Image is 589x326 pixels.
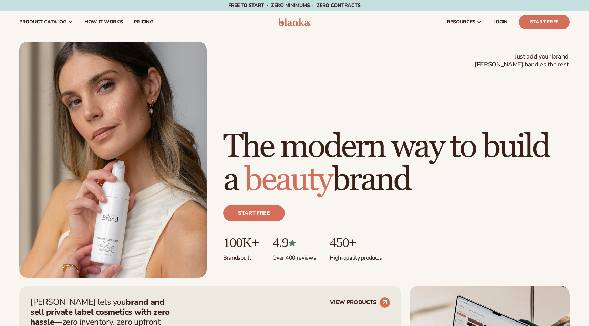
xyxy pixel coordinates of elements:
a: Start free [223,205,285,221]
img: logo [278,18,311,26]
img: Female holding tanning mousse. [19,42,207,278]
span: resources [447,19,475,25]
a: How It Works [79,11,128,33]
a: LOGIN [488,11,513,33]
p: Over 400 reviews [272,250,316,262]
a: pricing [128,11,158,33]
p: High-quality products [330,250,382,262]
p: 4.9 [272,235,316,250]
span: LOGIN [493,19,508,25]
p: Brands built [223,250,259,262]
h1: The modern way to build a brand [223,130,570,197]
a: Start Free [519,15,570,29]
span: product catalog [19,19,66,25]
span: Free to start · ZERO minimums · ZERO contracts [228,2,361,9]
span: Just add your brand. [PERSON_NAME] handles the rest. [475,53,570,69]
span: beauty [244,160,332,200]
p: 450+ [330,235,382,250]
a: VIEW PRODUCTS [330,297,390,308]
span: How It Works [84,19,123,25]
p: 100K+ [223,235,259,250]
span: pricing [134,19,153,25]
a: resources [442,11,488,33]
a: product catalog [14,11,79,33]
